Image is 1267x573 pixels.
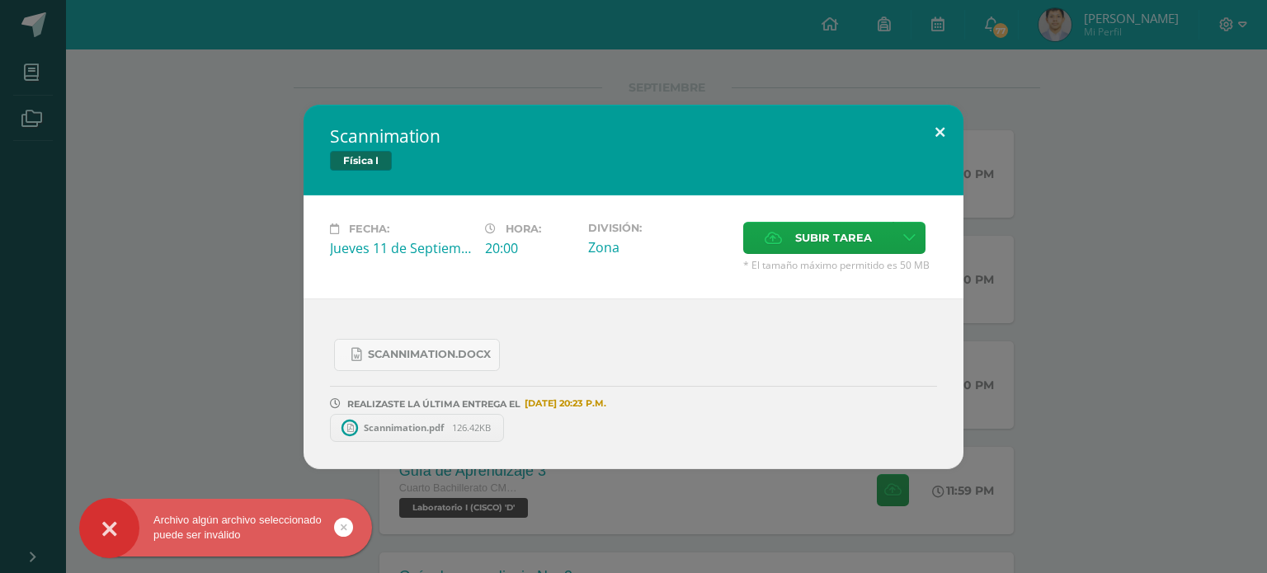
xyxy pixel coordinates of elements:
[452,421,491,434] span: 126.42KB
[330,414,504,442] a: Scannimation.pdf 126.42KB
[330,124,937,148] h2: Scannimation
[795,223,872,253] span: Subir tarea
[330,151,392,171] span: Física I
[743,258,937,272] span: * El tamaño máximo permitido es 50 MB
[916,105,963,161] button: Close (Esc)
[330,239,472,257] div: Jueves 11 de Septiembre
[506,223,541,235] span: Hora:
[520,403,606,404] span: [DATE] 20:23 P.M.
[356,421,452,434] span: Scannimation.pdf
[588,238,730,256] div: Zona
[588,222,730,234] label: División:
[334,339,500,371] a: Scannimation.docx
[368,348,491,361] span: Scannimation.docx
[485,239,575,257] div: 20:00
[347,398,520,410] span: REALIZASTE LA ÚLTIMA ENTREGA EL
[349,223,389,235] span: Fecha:
[79,513,372,542] div: Archivo algún archivo seleccionado puede ser inválido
